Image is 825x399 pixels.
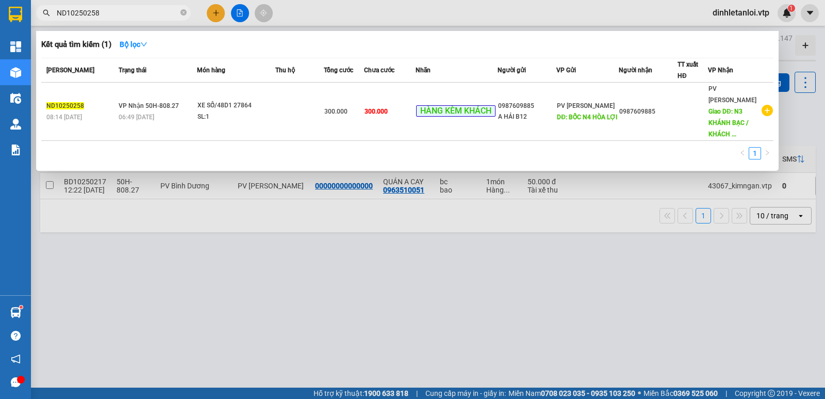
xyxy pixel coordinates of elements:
[619,106,677,117] div: 0987609885
[197,67,225,74] span: Món hàng
[10,67,21,78] img: warehouse-icon
[416,105,496,117] span: HÀNG KÈM KHÁCH
[180,8,187,18] span: close-circle
[324,108,348,115] span: 300.000
[708,85,756,104] span: PV [PERSON_NAME]
[678,61,698,79] span: TT xuất HĐ
[739,150,746,156] span: left
[10,93,21,104] img: warehouse-icon
[364,67,394,74] span: Chưa cước
[10,307,21,318] img: warehouse-icon
[119,102,179,109] span: VP Nhận 50H-808.27
[197,111,275,123] div: SL: 1
[762,105,773,116] span: plus-circle
[761,147,773,159] button: right
[761,147,773,159] li: Next Page
[140,41,147,48] span: down
[11,377,21,387] span: message
[736,147,749,159] button: left
[498,111,556,122] div: A HẢI B12
[498,67,526,74] span: Người gửi
[708,67,733,74] span: VP Nhận
[20,306,23,309] sup: 1
[10,119,21,130] img: warehouse-icon
[46,67,94,74] span: [PERSON_NAME]
[557,114,617,121] span: DĐ: BỐC N4 HÒA LỢI
[43,9,50,17] span: search
[749,147,761,159] li: 1
[11,354,21,364] span: notification
[11,331,21,341] span: question-circle
[498,101,556,111] div: 0987609885
[46,102,84,109] span: ND10250258
[119,114,154,121] span: 06:49 [DATE]
[619,67,652,74] span: Người nhận
[324,67,353,74] span: Tổng cước
[180,9,187,15] span: close-circle
[57,7,178,19] input: Tìm tên, số ĐT hoặc mã đơn
[416,67,431,74] span: Nhãn
[9,7,22,22] img: logo-vxr
[557,102,615,109] span: PV [PERSON_NAME]
[197,100,275,111] div: XE SỐ/48D1 27864
[111,36,156,53] button: Bộ lọcdown
[749,148,761,159] a: 1
[119,67,146,74] span: Trạng thái
[41,39,111,50] h3: Kết quả tìm kiếm ( 1 )
[10,41,21,52] img: dashboard-icon
[365,108,388,115] span: 300.000
[10,145,21,155] img: solution-icon
[736,147,749,159] li: Previous Page
[556,67,576,74] span: VP Gửi
[708,108,749,138] span: Giao DĐ: N3 KHÁNH BẠC / KHÁCH ...
[275,67,295,74] span: Thu hộ
[46,114,82,121] span: 08:14 [DATE]
[120,40,147,49] strong: Bộ lọc
[764,150,770,156] span: right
